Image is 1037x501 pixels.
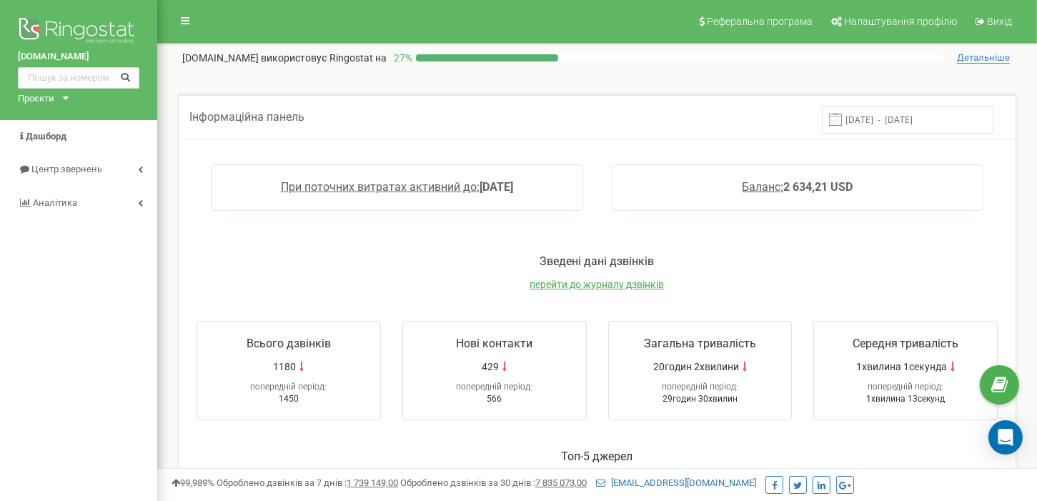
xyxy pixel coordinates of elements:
span: 429 [482,359,499,374]
div: Проєкти [18,92,54,106]
span: Детальніше [957,52,1010,64]
span: Зведені дані дзвінків [540,254,655,268]
u: 7 835 073,00 [535,477,587,488]
a: Баланс:2 634,21 USD [742,180,853,194]
span: 1450 [279,394,299,404]
span: Інформаційна панель [189,110,304,124]
p: 27 % [387,51,416,65]
span: Баланс: [742,180,783,194]
span: використовує Ringostat на [261,52,387,64]
span: 29годин 30хвилин [663,394,738,404]
span: Загальна тривалість [644,337,756,350]
span: Аналiтика [33,197,77,208]
a: [DOMAIN_NAME] [18,50,139,64]
span: попередній період: [250,382,327,392]
span: 566 [487,394,502,404]
span: Центр звернень [31,164,102,174]
span: Реферальна програма [707,16,813,27]
a: [EMAIL_ADDRESS][DOMAIN_NAME] [596,477,756,488]
span: 1хвилина 1секунда [856,359,947,374]
u: 1 739 149,00 [347,477,398,488]
span: попередній період: [868,382,944,392]
span: попередній період: [662,382,738,392]
span: Оброблено дзвінків за 30 днів : [400,477,587,488]
span: 20годин 2хвилини [653,359,739,374]
a: перейти до журналу дзвінків [530,279,665,290]
div: Open Intercom Messenger [988,420,1023,455]
span: попередній період: [456,382,532,392]
span: Налаштування профілю [844,16,957,27]
p: [DOMAIN_NAME] [182,51,387,65]
img: Ringostat logo [18,14,139,50]
a: При поточних витратах активний до:[DATE] [281,180,513,194]
span: Дашборд [26,131,66,142]
span: Оброблено дзвінків за 7 днів : [217,477,398,488]
input: Пошук за номером [18,67,139,89]
span: При поточних витратах активний до: [281,180,480,194]
span: 1180 [273,359,296,374]
span: Нові контакти [456,337,532,350]
span: Вихід [987,16,1012,27]
span: Toп-5 джерел [562,450,633,463]
span: 1хвилина 13секунд [866,394,945,404]
span: Всього дзвінків [247,337,331,350]
span: 99,989% [172,477,214,488]
span: Середня тривалість [853,337,959,350]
